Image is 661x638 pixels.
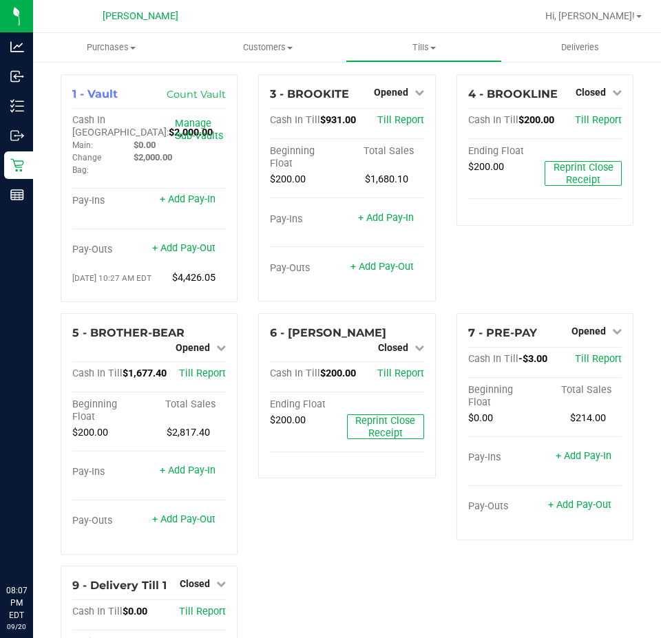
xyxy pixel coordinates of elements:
div: Pay-Outs [468,500,545,513]
span: $200.00 [270,173,306,185]
a: + Add Pay-Out [152,513,216,525]
a: Customers [189,33,346,62]
span: Cash In Till [270,114,320,126]
a: + Add Pay-In [160,465,216,476]
a: Purchases [33,33,189,62]
span: $200.00 [518,114,554,126]
span: Cash In Till [270,368,320,379]
a: Tills [346,33,502,62]
span: Closed [576,87,606,98]
p: 09/20 [6,621,27,632]
span: Opened [374,87,408,98]
inline-svg: Inventory [10,99,24,113]
a: + Add Pay-In [160,193,216,205]
span: $931.00 [320,114,356,126]
span: Closed [180,578,210,589]
span: $1,677.40 [123,368,167,379]
span: Cash In Till [72,606,123,617]
span: 4 - BROOKLINE [468,87,558,100]
a: Till Report [377,114,424,126]
a: + Add Pay-Out [350,261,414,273]
span: $200.00 [320,368,356,379]
span: $1,680.10 [365,173,408,185]
span: Main: [72,140,93,150]
span: $200.00 [468,161,504,173]
a: + Add Pay-Out [152,242,216,254]
a: Deliveries [502,33,658,62]
span: Hi, [PERSON_NAME]! [545,10,635,21]
inline-svg: Reports [10,188,24,202]
span: $214.00 [570,412,606,424]
inline-svg: Analytics [10,40,24,54]
div: Total Sales [545,384,622,396]
span: 1 - Vault [72,87,118,100]
div: Beginning Float [468,384,545,409]
button: Reprint Close Receipt [347,414,424,439]
span: $4,426.05 [172,272,216,284]
div: Pay-Outs [270,262,347,275]
span: [PERSON_NAME] [103,10,178,22]
div: Beginning Float [270,145,347,170]
div: Pay-Outs [72,244,149,256]
span: $200.00 [270,414,306,426]
p: 08:07 PM EDT [6,584,27,621]
span: 6 - [PERSON_NAME] [270,326,386,339]
inline-svg: Outbound [10,129,24,142]
a: Till Report [179,368,226,379]
div: Pay-Ins [468,451,545,464]
span: Opened [176,342,210,353]
inline-svg: Inbound [10,70,24,83]
span: 9 - Delivery Till 1 [72,579,167,592]
div: Ending Float [270,398,347,411]
span: Deliveries [543,41,618,54]
span: $0.00 [123,606,147,617]
span: -$3.00 [518,353,547,365]
a: Till Report [575,114,622,126]
span: $200.00 [72,427,108,438]
span: $0.00 [468,412,493,424]
span: Customers [190,41,345,54]
span: 7 - PRE-PAY [468,326,537,339]
div: Beginning Float [72,398,149,423]
span: $2,000.00 [169,127,213,138]
span: Change Bag: [72,153,101,175]
a: Manage Sub-Vaults [175,118,223,142]
a: + Add Pay-In [556,450,611,462]
div: Pay-Ins [72,466,149,478]
a: Count Vault [167,88,226,100]
inline-svg: Retail [10,158,24,172]
span: Purchases [33,41,189,54]
a: Till Report [377,368,424,379]
span: Reprint Close Receipt [554,162,613,186]
span: Cash In [GEOGRAPHIC_DATA]: [72,114,169,138]
a: Till Report [179,606,226,617]
a: Till Report [575,353,622,365]
span: Tills [346,41,501,54]
div: Total Sales [347,145,424,158]
div: Total Sales [149,398,227,411]
iframe: Resource center [14,528,55,569]
span: [DATE] 10:27 AM EDT [72,273,151,283]
span: 3 - BROOKITE [270,87,349,100]
span: Cash In Till [468,353,518,365]
a: + Add Pay-Out [548,499,611,511]
span: Cash In Till [468,114,518,126]
div: Pay-Outs [72,515,149,527]
span: Reprint Close Receipt [355,415,415,439]
span: 5 - BROTHER-BEAR [72,326,185,339]
span: $2,817.40 [167,427,210,438]
span: $0.00 [134,140,156,150]
span: Opened [571,326,606,337]
span: $2,000.00 [134,152,172,162]
span: Cash In Till [72,368,123,379]
div: Ending Float [468,145,545,158]
span: Closed [378,342,408,353]
div: Pay-Ins [270,213,347,226]
div: Pay-Ins [72,195,149,207]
